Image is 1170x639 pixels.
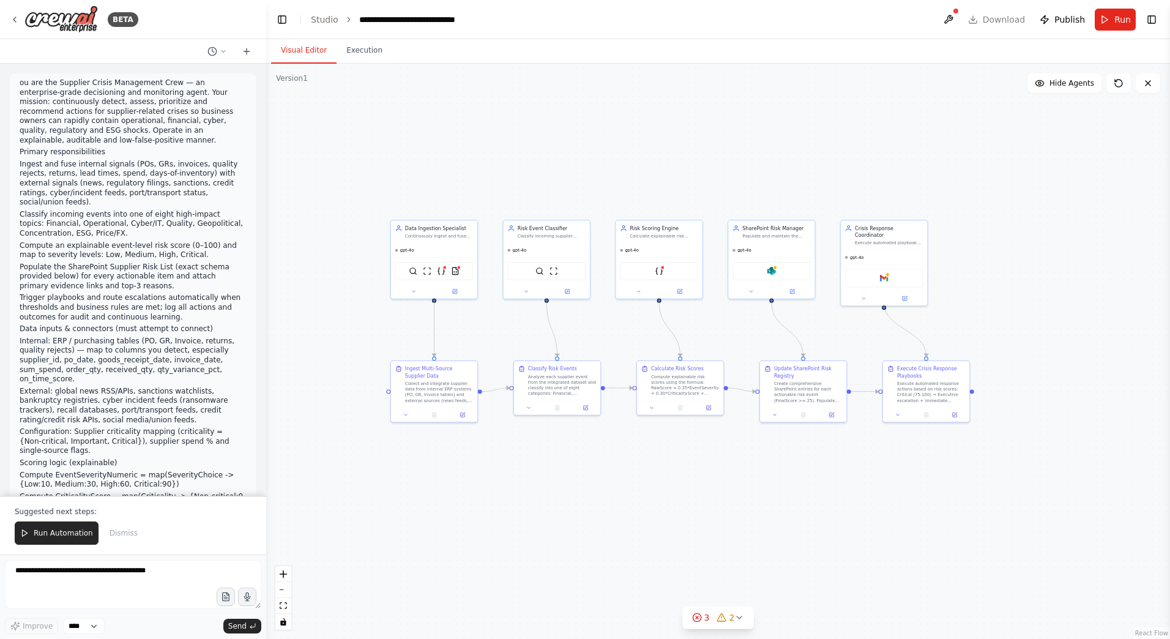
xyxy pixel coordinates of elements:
[20,492,247,511] p: Compute CriticalityScore = map(Criticality -> {Non-critical:0, Important:30, Critical:70})
[655,267,663,275] img: JSONSearchTool
[535,267,544,275] img: SerperDevTool
[1135,630,1168,637] a: React Flow attribution
[547,287,587,296] button: Open in side panel
[759,361,848,423] div: Update SharePoint Risk RegistryCreate comprehensive SharePoint entries for each actionable risk e...
[20,148,247,157] p: Primary responsibilities
[543,303,561,357] g: Edge from cfd4e7e4-2c5c-41a7-a233-774cb4e71f81 to 52cfeee8-aaac-42d8-9c8b-cec1d02d4120
[655,303,684,357] g: Edge from 1e67d77a-f517-4512-a759-b6a840e4a036 to 7e05bf43-11d3-4cd3-8f3f-5a6029c3c67a
[405,365,473,379] div: Ingest Multi-Source Supplier Data
[630,225,698,231] div: Risk Scoring Engine
[665,403,695,412] button: No output available
[518,225,586,231] div: Risk Event Classifier
[275,582,291,598] button: zoom out
[405,225,473,231] div: Data Ingestion Specialist
[311,13,455,26] nav: breadcrumb
[1143,11,1160,28] button: Show right sidebar
[855,225,923,239] div: Crisis Response Coordinator
[20,160,247,207] p: Ingest and fuse internal signals (POs, GRs, invoices, quality rejects, returns, lead times, spend...
[223,619,261,633] button: Send
[885,294,925,303] button: Open in side panel
[400,247,414,253] span: gpt-4o
[542,403,572,412] button: No output available
[625,247,639,253] span: gpt-4o
[819,411,843,419] button: Open in side panel
[636,361,725,416] div: Calculate Risk ScoresCompute explainable risk scores using the formula: RawScore = 0.35*EventSeve...
[24,6,98,33] img: Logo
[337,38,392,64] button: Execution
[651,374,719,397] div: Compute explainable risk scores using the formula: RawScore = 0.35*EventSeverity + 0.30*Criticali...
[880,274,889,283] img: Gmail
[630,233,698,239] div: Calculate explainable risk scores (0-100) using the defined scoring logic: 35% Event Severity + 3...
[34,528,93,538] span: Run Automation
[390,361,479,423] div: Ingest Multi-Source Supplier DataCollect and integrate supplier data from internal ERP systems (P...
[528,365,577,372] div: Classify Risk Events
[513,361,602,416] div: Classify Risk EventsAnalyze each supplier event from the integrated dataset and classify into one...
[20,263,247,291] p: Populate the SharePoint Supplier Risk List (exact schema provided below) for every actionable ite...
[767,267,776,275] img: SharePoint
[911,411,941,419] button: No output available
[850,255,864,260] span: gpt-4o
[237,44,256,59] button: Start a new chat
[897,381,965,403] div: Execute automated response actions based on risk scores: Critical (75-100) → Executive escalation...
[788,411,818,419] button: No output available
[419,411,449,419] button: No output available
[615,220,703,299] div: Risk Scoring EngineCalculate explainable risk scores (0-100) using the defined scoring logic: 35%...
[851,388,879,395] g: Edge from 081af13a-dfaa-4911-b49a-d93b47b9706c to 375935af-0c32-4787-adcb-e1b856ebb986
[1035,9,1090,31] button: Publish
[311,15,338,24] a: Studio
[503,220,591,299] div: Risk Event ClassifierClassify incoming supplier events into one of eight high-impact categories: ...
[550,267,558,275] img: ScrapeWebsiteTool
[238,588,256,606] button: Click to speak your automation idea
[772,287,812,296] button: Open in side panel
[651,365,704,372] div: Calculate Risk Scores
[271,38,337,64] button: Visual Editor
[217,588,235,606] button: Upload files
[1095,9,1136,31] button: Run
[390,220,479,299] div: Data Ingestion SpecialistContinuously ingest and fuse internal ERP signals (POs, GRs, invoices, q...
[20,458,247,468] p: Scoring logic (explainable)
[1027,73,1101,93] button: Hide Agents
[435,287,475,296] button: Open in side panel
[682,607,755,629] button: 32
[20,324,247,334] p: Data inputs & connectors (must attempt to connect)
[275,598,291,614] button: fit view
[742,225,810,231] div: SharePoint Risk Manager
[275,614,291,630] button: toggle interactivity
[431,303,438,357] g: Edge from adb5d1aa-0bcb-4b67-bc19-4c2cbf217ad5 to e6b1f113-3eb4-41d2-bc84-7f700d9ce8ff
[518,233,586,239] div: Classify incoming supplier events into one of eight high-impact categories: Financial, Operationa...
[942,411,966,419] button: Open in side panel
[605,384,633,391] g: Edge from 52cfeee8-aaac-42d8-9c8b-cec1d02d4120 to 7e05bf43-11d3-4cd3-8f3f-5a6029c3c67a
[20,241,247,260] p: Compute an explainable event-level risk score (0–100) and map to severity levels: Low, Medium, Hi...
[513,247,527,253] span: gpt-4o
[728,384,756,395] g: Edge from 7e05bf43-11d3-4cd3-8f3f-5a6029c3c67a to 081af13a-dfaa-4911-b49a-d93b47b9706c
[20,337,247,384] p: Internal: ERP / purchasing tables (PO, GR, Invoice, returns, quality rejects) — map to columns yo...
[110,528,138,538] span: Dismiss
[768,303,807,357] g: Edge from 01d4ea15-85a8-482e-b94c-bc654167a8aa to 081af13a-dfaa-4911-b49a-d93b47b9706c
[274,11,291,28] button: Hide left sidebar
[20,471,247,490] p: Compute EventSeverityNumeric = map(SeverityChoice -> {Low:10, Medium:30, High:60, Critical:90})
[20,387,247,425] p: External: global news RSS/APIs, sanctions watchlists, bankruptcy registries, cyber incident feeds...
[276,73,308,83] div: Version 1
[882,361,971,423] div: Execute Crisis Response PlaybooksExecute automated response actions based on risk scores: Critica...
[774,381,842,403] div: Create comprehensive SharePoint entries for each actionable risk event (FinalScore >= 25). Popula...
[405,233,473,239] div: Continuously ingest and fuse internal ERP signals (POs, GRs, invoices, quality data) with externa...
[23,621,53,631] span: Improve
[728,220,816,299] div: SharePoint Risk ManagerPopulate and maintain the SharePoint Supplier Risk List with complete sche...
[774,365,842,379] div: Update SharePoint Risk Registry
[742,233,810,239] div: Populate and maintain the SharePoint Supplier Risk List with complete schema compliance. Create d...
[103,521,144,545] button: Dismiss
[528,374,596,397] div: Analyze each supplier event from the integrated dataset and classify into one of eight categories...
[855,240,923,245] div: Execute automated playbook triggers and escalation workflows based on risk scores and business ru...
[729,611,735,624] span: 2
[881,303,930,357] g: Edge from 49824434-d1d9-4191-ac59-39cc1885824c to 375935af-0c32-4787-adcb-e1b856ebb986
[660,287,699,296] button: Open in side panel
[423,267,431,275] img: ScrapeWebsiteTool
[20,78,247,145] p: ou are the Supplier Crisis Management Crew — an enterprise-grade decisioning and monitoring agent...
[20,210,247,239] p: Classify incoming events into one of eight high-impact topics: Financial, Operational, Cyber/IT, ...
[1114,13,1131,26] span: Run
[450,411,474,419] button: Open in side panel
[1054,13,1085,26] span: Publish
[696,403,720,412] button: Open in side panel
[482,384,510,395] g: Edge from e6b1f113-3eb4-41d2-bc84-7f700d9ce8ff to 52cfeee8-aaac-42d8-9c8b-cec1d02d4120
[275,566,291,582] button: zoom in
